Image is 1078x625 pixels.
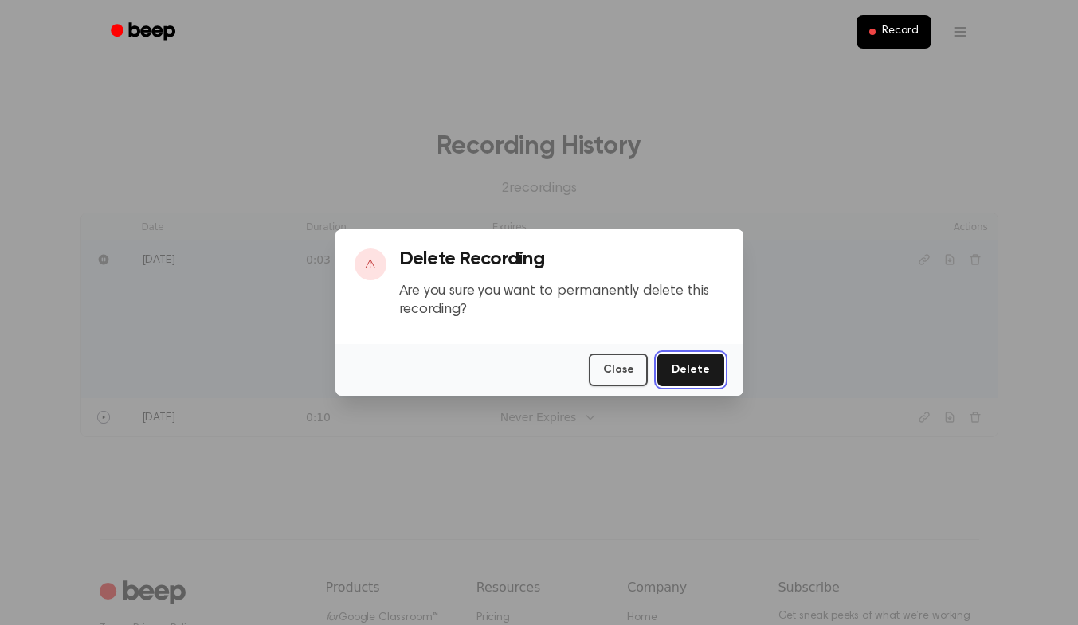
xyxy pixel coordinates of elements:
[882,25,918,39] span: Record
[857,15,931,49] button: Record
[399,248,724,270] h3: Delete Recording
[657,354,723,386] button: Delete
[589,354,648,386] button: Close
[941,13,979,51] button: Open menu
[100,17,190,48] a: Beep
[399,283,724,318] p: Are you sure you want to permanently delete this recording?
[355,248,386,280] div: ⚠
